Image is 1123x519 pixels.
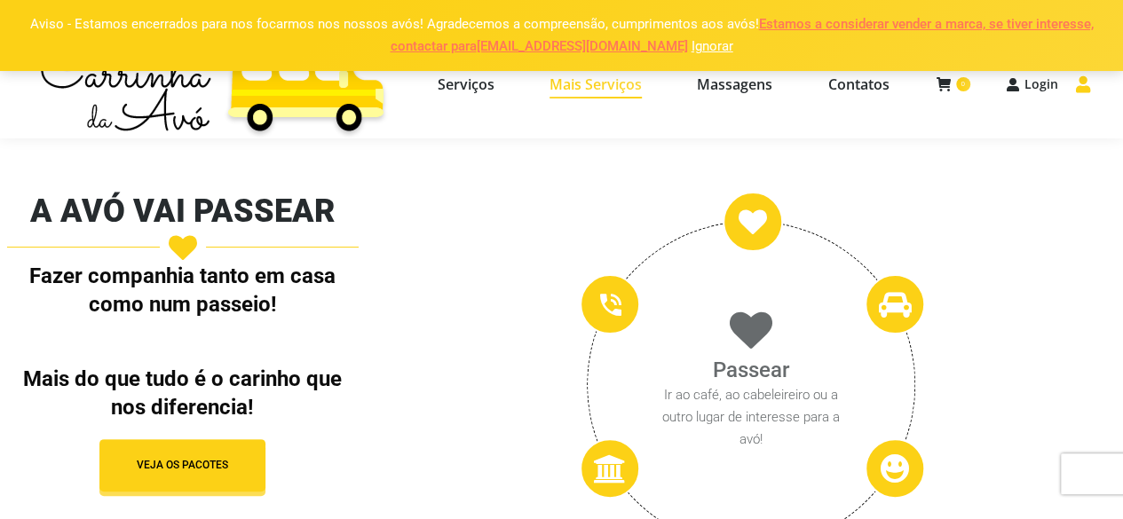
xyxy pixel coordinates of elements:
img: Carrinha da Avó [34,29,392,138]
h2: A AVÓ VAI PASSEAR [7,192,360,231]
span: Massagens [697,75,772,93]
a: Serviços [415,45,518,122]
a: Login [1006,76,1058,92]
span: 0 [956,77,970,91]
div: Fazer companhia tanto em casa como num passeio! [7,262,360,421]
span: Serviços [438,75,494,93]
span: Contatos [827,75,889,93]
button: VEJA OS PACOTES [99,439,265,491]
span: Mais Serviços [550,75,642,93]
a: Contatos [804,45,912,122]
a: Ignorar [692,38,733,54]
p: Mais do que tudo é o carinho que nos diferencia! [7,365,360,421]
span: VEJA OS PACOTES [137,458,228,473]
a: Massagens [674,45,795,122]
a: Mais Serviços [526,45,665,122]
div: Ir ao café, ao cabeleireiro ou a outro lugar de interesse para a avó! [649,384,852,451]
a: 0 [937,76,970,92]
h3: Passear [637,356,864,384]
